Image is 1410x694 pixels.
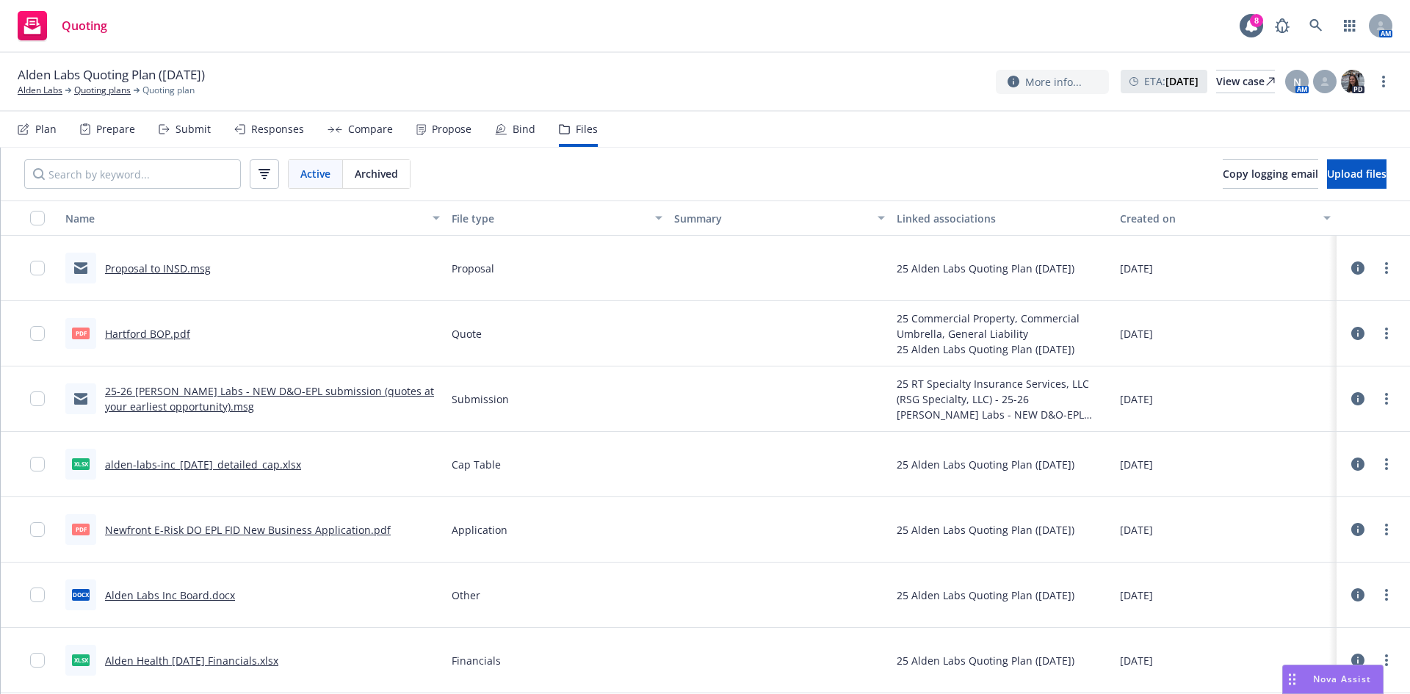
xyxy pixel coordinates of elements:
[72,589,90,600] span: docx
[1335,11,1364,40] a: Switch app
[30,261,45,275] input: Toggle Row Selected
[72,654,90,665] span: xlsx
[105,458,301,471] a: alden-labs-inc_[DATE]_detailed_cap.xlsx
[142,84,195,97] span: Quoting plan
[105,523,391,537] a: Newfront E-Risk DO EPL FID New Business Application.pdf
[12,5,113,46] a: Quoting
[452,522,507,538] span: Application
[1313,673,1371,685] span: Nova Assist
[452,391,509,407] span: Submission
[897,341,1107,357] div: 25 Alden Labs Quoting Plan ([DATE])
[996,70,1109,94] button: More info...
[1144,73,1198,89] span: ETA :
[674,211,869,226] div: Summary
[300,166,330,181] span: Active
[176,123,211,135] div: Submit
[452,457,501,472] span: Cap Table
[1120,653,1153,668] span: [DATE]
[62,20,107,32] span: Quoting
[72,458,90,469] span: xlsx
[30,211,45,225] input: Select all
[348,123,393,135] div: Compare
[1293,74,1301,90] span: N
[251,123,304,135] div: Responses
[1120,261,1153,276] span: [DATE]
[18,84,62,97] a: Alden Labs
[105,384,434,413] a: 25-26 [PERSON_NAME] Labs - NEW D&O-EPL submission (quotes at your earliest opportunity).msg
[1341,70,1364,93] img: photo
[1378,390,1395,408] a: more
[65,211,424,226] div: Name
[513,123,535,135] div: Bind
[1378,521,1395,538] a: more
[897,522,1074,538] div: 25 Alden Labs Quoting Plan ([DATE])
[1114,200,1337,236] button: Created on
[105,654,278,668] a: Alden Health [DATE] Financials.xlsx
[432,123,471,135] div: Propose
[1120,522,1153,538] span: [DATE]
[897,311,1107,341] div: 25 Commercial Property, Commercial Umbrella, General Liability
[576,123,598,135] div: Files
[74,84,131,97] a: Quoting plans
[1378,259,1395,277] a: more
[355,166,398,181] span: Archived
[1327,159,1386,189] button: Upload files
[1268,11,1297,40] a: Report a Bug
[452,588,480,603] span: Other
[105,327,190,341] a: Hartford BOP.pdf
[897,261,1074,276] div: 25 Alden Labs Quoting Plan ([DATE])
[452,326,482,341] span: Quote
[1301,11,1331,40] a: Search
[1120,391,1153,407] span: [DATE]
[105,261,211,275] a: Proposal to INSD.msg
[35,123,57,135] div: Plan
[18,66,205,84] span: Alden Labs Quoting Plan ([DATE])
[897,211,1107,226] div: Linked associations
[452,653,501,668] span: Financials
[1120,211,1315,226] div: Created on
[1378,455,1395,473] a: more
[1025,74,1082,90] span: More info...
[1327,167,1386,181] span: Upload files
[897,376,1107,422] div: 25 RT Specialty Insurance Services, LLC (RSG Specialty, LLC) - 25-26 [PERSON_NAME] Labs - NEW D&O...
[1223,167,1318,181] span: Copy logging email
[668,200,891,236] button: Summary
[30,588,45,602] input: Toggle Row Selected
[891,200,1113,236] button: Linked associations
[1120,326,1153,341] span: [DATE]
[30,522,45,537] input: Toggle Row Selected
[1375,73,1392,90] a: more
[59,200,446,236] button: Name
[96,123,135,135] div: Prepare
[30,457,45,471] input: Toggle Row Selected
[105,588,235,602] a: Alden Labs Inc Board.docx
[897,653,1074,668] div: 25 Alden Labs Quoting Plan ([DATE])
[1223,159,1318,189] button: Copy logging email
[1378,651,1395,669] a: more
[1378,586,1395,604] a: more
[897,457,1074,472] div: 25 Alden Labs Quoting Plan ([DATE])
[30,653,45,668] input: Toggle Row Selected
[446,200,668,236] button: File type
[897,588,1074,603] div: 25 Alden Labs Quoting Plan ([DATE])
[1283,665,1301,693] div: Drag to move
[1250,14,1263,27] div: 8
[1378,325,1395,342] a: more
[452,211,646,226] div: File type
[1165,74,1198,88] strong: [DATE]
[72,524,90,535] span: pdf
[452,261,494,276] span: Proposal
[1282,665,1384,694] button: Nova Assist
[30,391,45,406] input: Toggle Row Selected
[1120,588,1153,603] span: [DATE]
[1216,70,1275,93] a: View case
[72,328,90,339] span: pdf
[24,159,241,189] input: Search by keyword...
[1120,457,1153,472] span: [DATE]
[30,326,45,341] input: Toggle Row Selected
